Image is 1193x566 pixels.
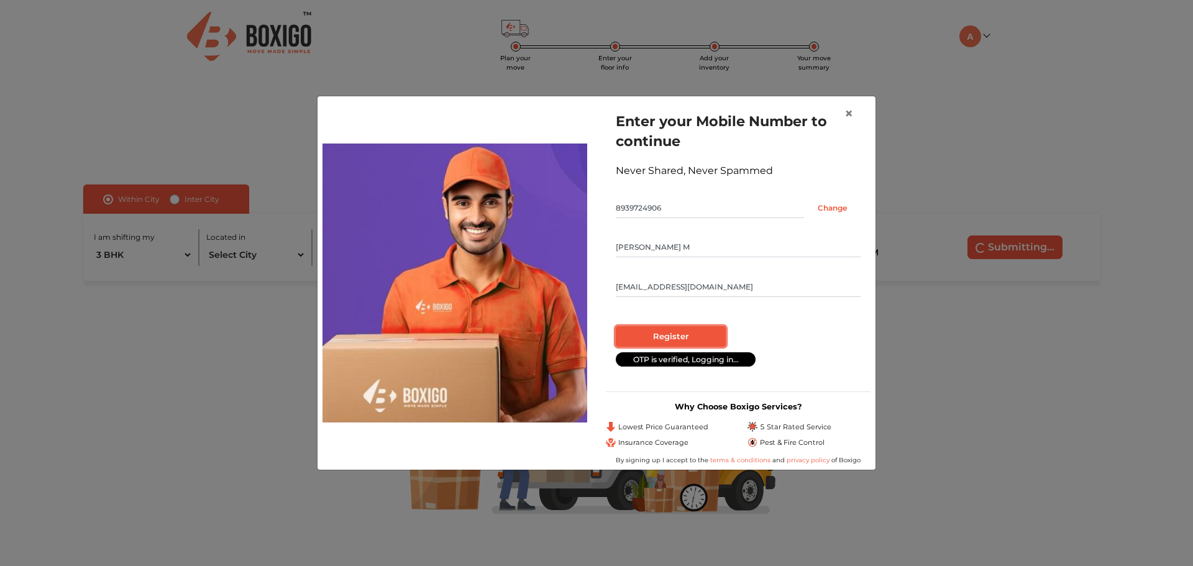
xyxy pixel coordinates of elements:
[616,352,756,367] div: OTP is verified, Logging in...
[760,437,825,448] span: Pest & Fire Control
[616,163,861,178] div: Never Shared, Never Spammed
[844,104,853,122] span: ×
[616,237,861,257] input: Your Name
[322,144,587,422] img: relocation-img
[618,437,688,448] span: Insurance Coverage
[785,456,831,464] a: privacy policy
[606,402,871,411] h3: Why Choose Boxigo Services?
[616,198,804,218] input: Mobile No
[710,456,772,464] a: terms & conditions
[804,198,861,218] input: Change
[618,422,708,432] span: Lowest Price Guaranteed
[616,326,726,347] input: Register
[834,96,863,131] button: Close
[606,455,871,465] div: By signing up I accept to the and of Boxigo
[760,422,831,432] span: 5 Star Rated Service
[616,277,861,297] input: Email Id
[616,111,861,151] h1: Enter your Mobile Number to continue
